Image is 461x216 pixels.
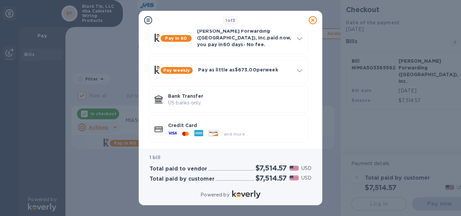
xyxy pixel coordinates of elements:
h3: Total paid to vendor [150,166,207,172]
p: Pay as little as $673.00 per week [198,66,292,73]
p: [PERSON_NAME] Forwarding ([GEOGRAPHIC_DATA]), Inc. paid now, you pay in 60 days - No fee. [197,28,292,48]
img: Logo [232,190,261,198]
p: USD [301,165,311,172]
p: USD [301,175,311,182]
p: Powered by [200,191,229,198]
h2: $7,514.57 [255,174,287,182]
p: Credit Card [168,122,302,129]
img: USD [290,166,299,171]
p: Bank Transfer [168,93,302,99]
b: Pay weekly [163,68,190,73]
span: and more... [224,131,248,136]
b: Pay in 60 [165,36,187,41]
b: 1 bill [150,155,160,160]
span: 1 [225,18,227,23]
h3: Total paid by customer [150,176,215,182]
img: USD [290,176,299,180]
h2: $7,514.57 [255,164,287,172]
b: of 3 [225,18,236,23]
p: US banks only. [168,99,302,106]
